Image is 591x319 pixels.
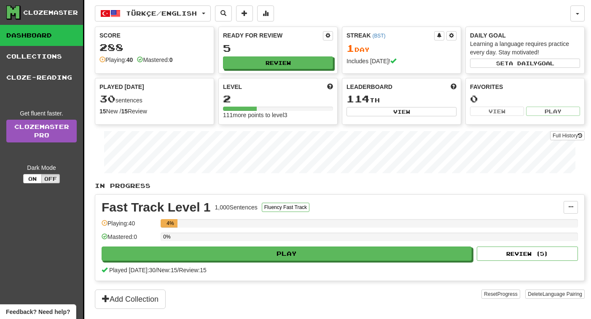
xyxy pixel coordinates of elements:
[99,93,116,105] span: 30
[223,43,333,54] div: 5
[525,290,585,299] button: DeleteLanguage Pairing
[6,308,70,316] span: Open feedback widget
[95,182,585,190] p: In Progress
[451,83,457,91] span: This week in points, UTC
[497,291,518,297] span: Progress
[470,94,580,104] div: 0
[23,174,42,183] button: On
[347,42,355,54] span: 1
[215,5,232,21] button: Search sentences
[550,131,585,140] button: Full History
[347,107,457,116] button: View
[99,107,210,115] div: New / Review
[347,93,370,105] span: 114
[95,5,211,21] button: Türkçe/English
[223,31,323,40] div: Ready for Review
[470,40,580,56] div: Learning a language requires practice every day. Stay motivated!
[327,83,333,91] span: Score more points to level up
[262,203,309,212] button: Fluency Fast Track
[102,247,472,261] button: Play
[347,31,434,40] div: Streak
[223,94,333,104] div: 2
[179,267,206,273] span: Review: 15
[102,233,156,247] div: Mastered: 0
[470,59,580,68] button: Seta dailygoal
[509,60,537,66] span: a daily
[169,56,173,63] strong: 0
[223,111,333,119] div: 111 more points to level 3
[121,108,128,115] strong: 15
[215,203,258,212] div: 1,000 Sentences
[6,120,77,142] a: ClozemasterPro
[347,83,392,91] span: Leaderboard
[99,56,133,64] div: Playing:
[223,56,333,69] button: Review
[6,109,77,118] div: Get fluent faster.
[470,31,580,40] div: Daily Goal
[99,42,210,53] div: 288
[41,174,60,183] button: Off
[163,219,177,228] div: 4%
[236,5,253,21] button: Add sentence to collection
[99,108,106,115] strong: 15
[477,247,578,261] button: Review (5)
[257,5,274,21] button: More stats
[347,94,457,105] div: th
[481,290,520,299] button: ResetProgress
[6,164,77,172] div: Dark Mode
[23,8,78,17] div: Clozemaster
[526,107,580,116] button: Play
[95,290,166,309] button: Add Collection
[157,267,177,273] span: New: 15
[470,83,580,91] div: Favorites
[137,56,172,64] div: Mastered:
[102,201,211,214] div: Fast Track Level 1
[347,43,457,54] div: Day
[126,56,133,63] strong: 40
[156,267,157,273] span: /
[347,57,457,65] div: Includes [DATE]!
[99,94,210,105] div: sentences
[99,83,144,91] span: Played [DATE]
[470,107,524,116] button: View
[109,267,156,273] span: Played [DATE]: 30
[543,291,582,297] span: Language Pairing
[102,219,156,233] div: Playing: 40
[177,267,179,273] span: /
[126,10,197,17] span: Türkçe / English
[372,33,385,39] a: (BST)
[99,31,210,40] div: Score
[223,83,242,91] span: Level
